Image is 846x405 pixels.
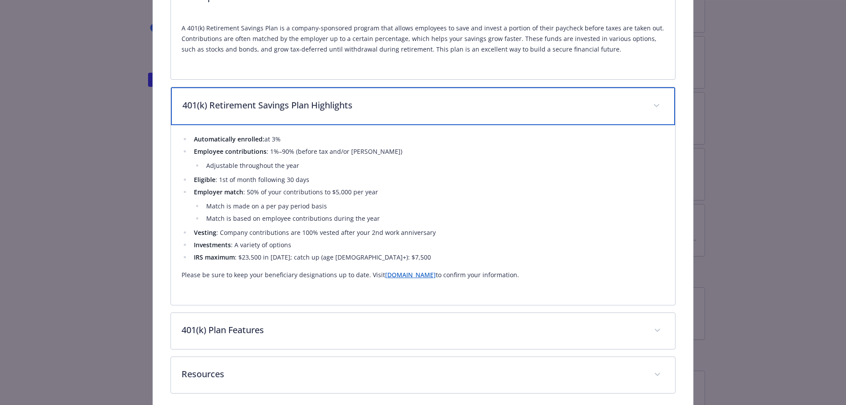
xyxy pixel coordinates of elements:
p: Please be sure to keep your beneficiary designations up to date. Visit to confirm your information. [182,270,665,280]
div: 401(k) Plan Features [171,313,675,349]
p: Resources [182,368,644,381]
li: : Company contributions are 100% vested after your 2nd work anniversary [191,227,665,238]
div: 401(k) Retirement Savings Plan Highlights [171,87,675,125]
div: Resources [171,357,675,393]
strong: Employer match [194,188,243,196]
li: Match is made on a per pay period basis [204,201,665,212]
p: A 401(k) Retirement Savings Plan is a company-sponsored program that allows employees to save and... [182,23,665,55]
strong: Eligible [194,175,215,184]
li: : $23,500 in [DATE]; catch up (age [DEMOGRAPHIC_DATA]+): $7,500 [191,252,665,263]
strong: IRS maximum [194,253,235,261]
strong: Vesting [194,228,216,237]
a: [DOMAIN_NAME] [385,271,436,279]
strong: Employee contributions [194,147,267,156]
p: 401(k) Plan Features [182,323,644,337]
div: 401(k) Retirement Savings Plan Highlights [171,125,675,305]
div: Description [171,16,675,79]
strong: Investments [194,241,231,249]
li: at 3% [191,134,665,145]
li: Match is based on employee contributions during the year [204,213,665,224]
li: Adjustable throughout the year [204,160,665,171]
li: : 50% of your contributions to $5,000 per year [191,187,665,224]
li: : A variety of options [191,240,665,250]
strong: Automatically enrolled: [194,135,264,143]
p: 401(k) Retirement Savings Plan Highlights [182,99,643,112]
li: : 1%–90% (before tax and/or [PERSON_NAME]) [191,146,665,171]
li: : 1st of month following 30 days [191,175,665,185]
